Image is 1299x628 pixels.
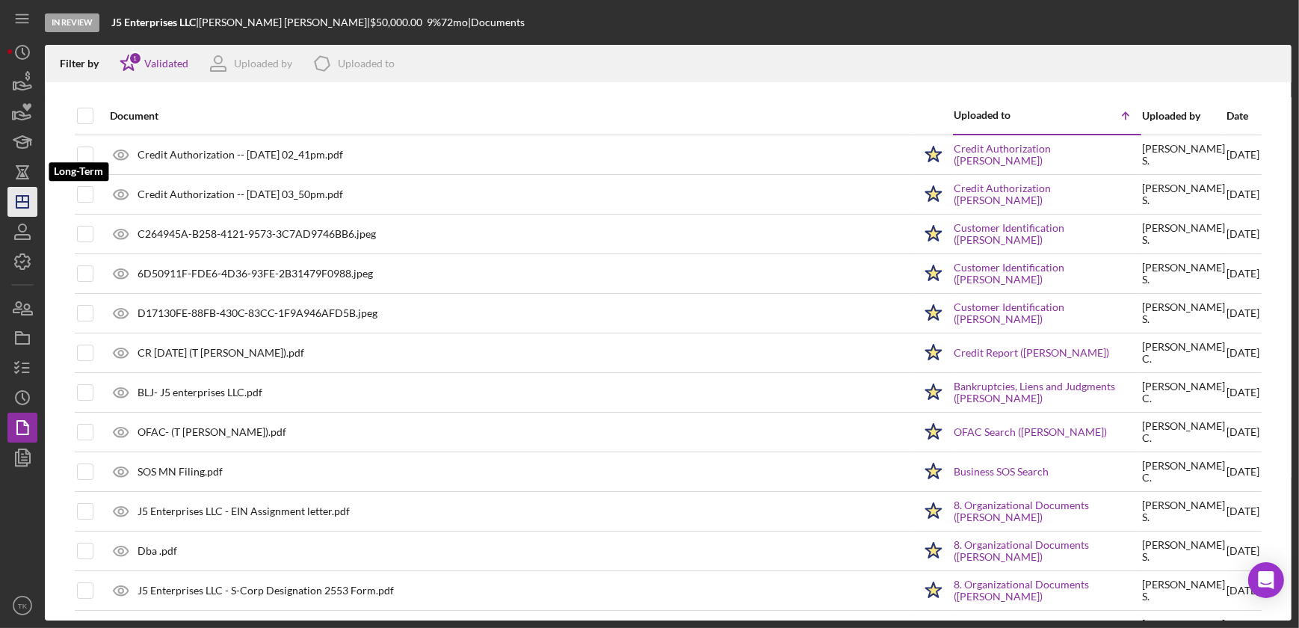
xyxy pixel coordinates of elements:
[129,52,142,65] div: 1
[954,381,1141,404] a: Bankruptcies, Liens and Judgments ([PERSON_NAME])
[18,602,28,610] text: TK
[954,143,1141,167] a: Credit Authorization ([PERSON_NAME])
[1227,453,1259,490] div: [DATE]
[954,539,1141,563] a: 8. Organizational Documents ([PERSON_NAME])
[954,579,1141,603] a: 8. Organizational Documents ([PERSON_NAME])
[1142,420,1225,444] div: [PERSON_NAME] C .
[370,16,427,28] div: $50,000.00
[1142,182,1225,206] div: [PERSON_NAME] S .
[1142,539,1225,563] div: [PERSON_NAME] S .
[138,228,376,240] div: C264945A-B258-4121-9573-3C7AD9746BB6.jpeg
[1227,215,1259,253] div: [DATE]
[954,222,1141,246] a: Customer Identification ([PERSON_NAME])
[954,499,1141,523] a: 8. Organizational Documents ([PERSON_NAME])
[954,109,1047,121] div: Uploaded to
[1142,579,1225,603] div: [PERSON_NAME] S .
[954,347,1109,359] a: Credit Report ([PERSON_NAME])
[1227,255,1259,292] div: [DATE]
[954,182,1141,206] a: Credit Authorization ([PERSON_NAME])
[1227,295,1259,332] div: [DATE]
[1142,341,1225,365] div: [PERSON_NAME] C .
[199,16,370,28] div: [PERSON_NAME] [PERSON_NAME] |
[1142,460,1225,484] div: [PERSON_NAME] C .
[138,585,394,597] div: J5 Enterprises LLC - S-Corp Designation 2553 Form.pdf
[138,387,262,398] div: BLJ- J5 enterprises LLC.pdf
[138,545,177,557] div: Dba .pdf
[138,307,377,319] div: D17130FE-88FB-430C-83CC-1F9A946AFD5B.jpeg
[1227,110,1259,122] div: Date
[1142,499,1225,523] div: [PERSON_NAME] S .
[427,16,441,28] div: 9 %
[1142,262,1225,286] div: [PERSON_NAME] S .
[7,591,37,621] button: TK
[1248,562,1284,598] div: Open Intercom Messenger
[1227,136,1259,174] div: [DATE]
[1227,413,1259,451] div: [DATE]
[1227,374,1259,411] div: [DATE]
[468,16,525,28] div: | Documents
[1227,334,1259,372] div: [DATE]
[1142,301,1225,325] div: [PERSON_NAME] S .
[234,58,292,70] div: Uploaded by
[138,426,286,438] div: OFAC- (T [PERSON_NAME]).pdf
[138,149,343,161] div: Credit Authorization -- [DATE] 02_41pm.pdf
[954,466,1049,478] a: Business SOS Search
[954,426,1107,438] a: OFAC Search ([PERSON_NAME])
[138,505,350,517] div: J5 Enterprises LLC - EIN Assignment letter.pdf
[1227,572,1259,609] div: [DATE]
[1227,532,1259,570] div: [DATE]
[60,58,110,70] div: Filter by
[138,466,223,478] div: SOS MN Filing.pdf
[1227,176,1259,213] div: [DATE]
[338,58,395,70] div: Uploaded to
[45,13,99,32] div: In Review
[144,58,188,70] div: Validated
[954,301,1141,325] a: Customer Identification ([PERSON_NAME])
[441,16,468,28] div: 72 mo
[1142,143,1225,167] div: [PERSON_NAME] S .
[1227,493,1259,530] div: [DATE]
[138,188,343,200] div: Credit Authorization -- [DATE] 03_50pm.pdf
[110,110,913,122] div: Document
[1142,222,1225,246] div: [PERSON_NAME] S .
[111,16,196,28] b: J5 Enterprises LLC
[1142,381,1225,404] div: [PERSON_NAME] C .
[1142,110,1225,122] div: Uploaded by
[138,347,304,359] div: CR [DATE] (T [PERSON_NAME]).pdf
[138,268,373,280] div: 6D50911F-FDE6-4D36-93FE-2B31479F0988.jpeg
[111,16,199,28] div: |
[954,262,1141,286] a: Customer Identification ([PERSON_NAME])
